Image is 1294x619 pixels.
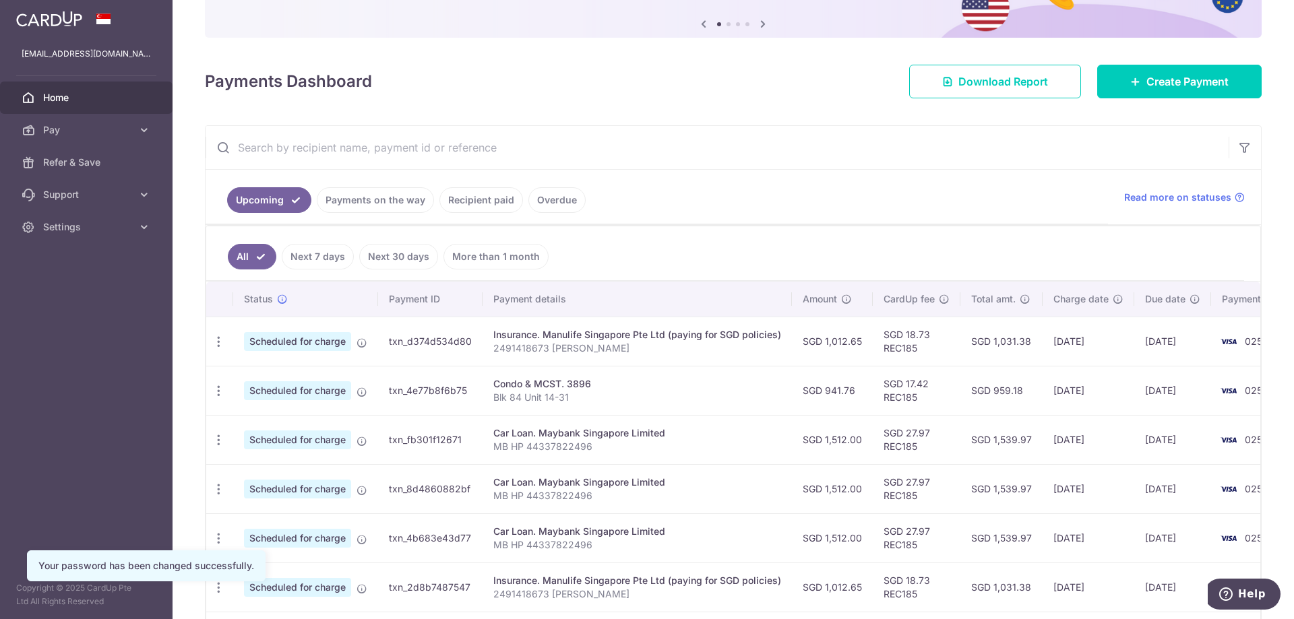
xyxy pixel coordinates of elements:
[43,188,132,201] span: Support
[1124,191,1245,204] a: Read more on statuses
[1245,434,1266,445] span: 0251
[884,292,935,306] span: CardUp fee
[1134,513,1211,562] td: [DATE]
[873,366,960,415] td: SGD 17.42 REC185
[528,187,586,213] a: Overdue
[1097,65,1262,98] a: Create Payment
[873,317,960,366] td: SGD 18.73 REC185
[244,381,351,400] span: Scheduled for charge
[960,317,1043,366] td: SGD 1,031.38
[244,529,351,548] span: Scheduled for charge
[1245,335,1266,347] span: 0251
[1215,333,1242,350] img: Bank Card
[792,464,873,513] td: SGD 1,512.00
[206,126,1229,169] input: Search by recipient name, payment id or reference
[1043,415,1134,464] td: [DATE]
[792,317,873,366] td: SGD 1,012.65
[960,464,1043,513] td: SGD 1,539.97
[1134,415,1211,464] td: [DATE]
[1215,383,1242,399] img: Bank Card
[792,366,873,415] td: SGD 941.76
[244,332,351,351] span: Scheduled for charge
[227,187,311,213] a: Upcoming
[43,123,132,137] span: Pay
[1215,481,1242,497] img: Bank Card
[792,415,873,464] td: SGD 1,512.00
[493,426,781,440] div: Car Loan. Maybank Singapore Limited
[1145,292,1185,306] span: Due date
[493,574,781,587] div: Insurance. Manulife Singapore Pte Ltd (paying for SGD policies)
[205,69,372,94] h4: Payments Dashboard
[43,91,132,104] span: Home
[493,538,781,552] p: MB HP 44337822496
[1245,532,1266,544] span: 0251
[960,415,1043,464] td: SGD 1,539.97
[1208,579,1281,612] iframe: Opens a widget where you can find more information
[909,65,1081,98] a: Download Report
[1245,385,1266,396] span: 0251
[244,480,351,498] span: Scheduled for charge
[378,562,483,612] td: txn_2d8b7487547
[1215,530,1242,546] img: Bank Card
[443,244,549,269] a: More than 1 month
[1146,73,1229,90] span: Create Payment
[22,47,151,61] p: [EMAIL_ADDRESS][DOMAIN_NAME]
[1043,317,1134,366] td: [DATE]
[359,244,438,269] a: Next 30 days
[1134,317,1211,366] td: [DATE]
[38,559,254,573] div: Your password has been changed successfully.
[378,415,483,464] td: txn_fb301f12671
[378,513,483,562] td: txn_4b683e43d77
[1134,562,1211,612] td: [DATE]
[792,513,873,562] td: SGD 1,512.00
[971,292,1016,306] span: Total amt.
[483,282,792,317] th: Payment details
[378,366,483,415] td: txn_4e77b8f6b75
[958,73,1048,90] span: Download Report
[1124,191,1231,204] span: Read more on statuses
[493,525,781,538] div: Car Loan. Maybank Singapore Limited
[493,328,781,341] div: Insurance. Manulife Singapore Pte Ltd (paying for SGD policies)
[43,220,132,234] span: Settings
[493,476,781,489] div: Car Loan. Maybank Singapore Limited
[493,587,781,601] p: 2491418673 [PERSON_NAME]
[1043,562,1134,612] td: [DATE]
[43,156,132,169] span: Refer & Save
[1043,513,1134,562] td: [DATE]
[493,391,781,404] p: Blk 84 Unit 14-31
[244,430,351,449] span: Scheduled for charge
[960,513,1043,562] td: SGD 1,539.97
[1245,483,1266,494] span: 0251
[1215,432,1242,448] img: Bank Card
[378,282,483,317] th: Payment ID
[1043,366,1134,415] td: [DATE]
[873,562,960,612] td: SGD 18.73 REC185
[873,415,960,464] td: SGD 27.97 REC185
[1134,464,1211,513] td: [DATE]
[792,562,873,612] td: SGD 1,012.65
[873,464,960,513] td: SGD 27.97 REC185
[244,578,351,597] span: Scheduled for charge
[493,489,781,502] p: MB HP 44337822496
[493,440,781,453] p: MB HP 44337822496
[282,244,354,269] a: Next 7 days
[228,244,276,269] a: All
[960,366,1043,415] td: SGD 959.18
[244,292,273,306] span: Status
[493,377,781,391] div: Condo & MCST. 3896
[1043,464,1134,513] td: [DATE]
[378,317,483,366] td: txn_d374d534d80
[439,187,523,213] a: Recipient paid
[960,562,1043,612] td: SGD 1,031.38
[493,341,781,355] p: 2491418673 [PERSON_NAME]
[803,292,837,306] span: Amount
[317,187,434,213] a: Payments on the way
[1053,292,1109,306] span: Charge date
[378,464,483,513] td: txn_8d4860882bf
[1134,366,1211,415] td: [DATE]
[873,513,960,562] td: SGD 27.97 REC185
[16,11,82,27] img: CardUp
